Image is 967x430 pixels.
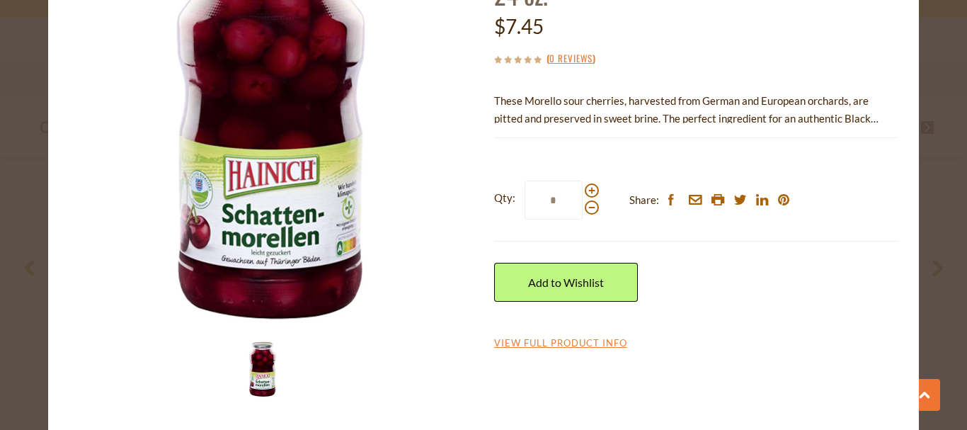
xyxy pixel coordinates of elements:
[494,263,638,302] a: Add to Wishlist
[494,14,544,38] span: $7.45
[629,191,659,209] span: Share:
[525,181,583,220] input: Qty:
[494,337,627,350] a: View Full Product Info
[494,189,515,207] strong: Qty:
[234,341,291,397] img: Hainich Sour Morello Cherries in glass jar 24 oz.
[549,51,593,67] a: 0 Reviews
[547,51,595,65] span: ( )
[494,92,898,128] p: These Morello sour cherries, harvested from German and European orchards, are pitted and preserve...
